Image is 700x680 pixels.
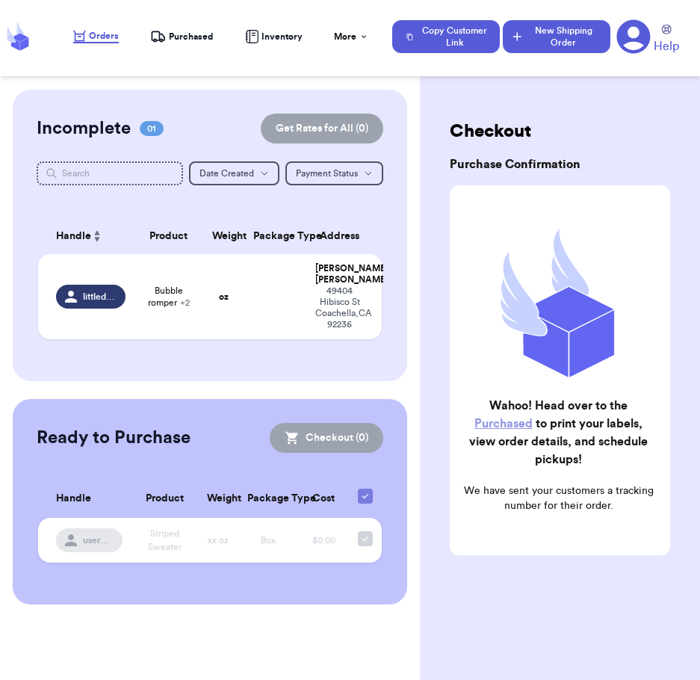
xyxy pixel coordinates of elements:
[37,426,191,450] h2: Ready to Purchase
[312,536,335,545] span: $0.00
[296,169,358,178] span: Payment Status
[91,227,103,245] button: Sort ascending
[143,285,194,309] span: Bubble romper
[654,37,679,55] span: Help
[270,423,383,453] button: Checkout (0)
[134,218,203,254] th: Product
[37,161,183,185] input: Search
[198,480,238,518] th: Weight
[73,30,119,43] a: Orders
[315,263,364,285] div: [PERSON_NAME] [PERSON_NAME]
[261,536,276,545] span: Box
[261,114,383,143] button: Get Rates for All (0)
[199,169,254,178] span: Date Created
[189,161,279,185] button: Date Created
[37,117,131,140] h2: Incomplete
[169,31,213,43] span: Purchased
[306,218,382,254] th: Address
[285,161,383,185] button: Payment Status
[83,534,114,546] span: username
[450,155,670,173] h3: Purchase Confirmation
[462,397,655,469] h2: Wahoo! Head over to the to print your labels, view order details, and schedule pickups!
[89,30,119,42] span: Orders
[299,480,349,518] th: Cost
[56,491,91,507] span: Handle
[654,25,679,55] a: Help
[56,229,91,244] span: Handle
[238,480,298,518] th: Package Type
[392,20,500,53] button: Copy Customer Link
[474,418,533,430] a: Purchased
[244,218,306,254] th: Package Type
[315,285,364,330] div: 49404 Hibisco St Coachella , CA 92236
[219,292,229,301] strong: oz
[462,483,655,513] p: We have sent your customers a tracking number for their order.
[203,218,244,254] th: Weight
[131,480,198,518] th: Product
[450,120,670,143] h2: Checkout
[83,291,117,303] span: littledunesndaisies
[208,536,229,545] span: xx oz
[140,121,164,136] span: 01
[180,298,190,307] span: + 2
[150,29,213,44] a: Purchased
[503,20,610,53] button: New Shipping Order
[245,30,303,43] a: Inventory
[261,31,303,43] span: Inventory
[148,529,182,551] span: Striped Sweater
[334,31,368,43] div: More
